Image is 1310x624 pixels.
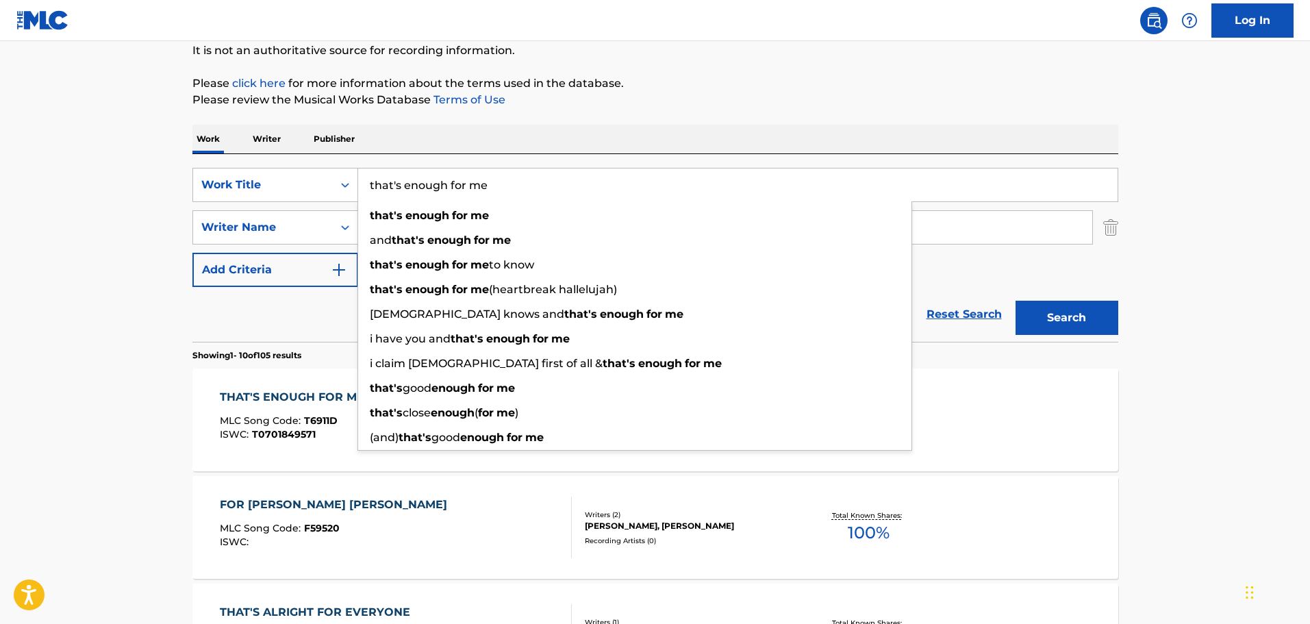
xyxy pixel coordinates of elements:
[665,308,683,321] strong: me
[533,332,549,345] strong: for
[370,382,403,395] strong: that's
[431,406,475,419] strong: enough
[201,219,325,236] div: Writer Name
[192,125,224,153] p: Work
[638,357,682,370] strong: enough
[564,308,597,321] strong: that's
[452,258,468,271] strong: for
[220,389,371,405] div: THAT'S ENOUGH FOR ME
[475,406,478,419] span: (
[452,283,468,296] strong: for
[685,357,701,370] strong: for
[486,332,530,345] strong: enough
[304,414,338,427] span: T6911D
[399,431,431,444] strong: that's
[405,209,449,222] strong: enough
[600,308,644,321] strong: enough
[370,308,564,321] span: [DEMOGRAPHIC_DATA] knows and
[646,308,662,321] strong: for
[192,476,1118,579] a: FOR [PERSON_NAME] [PERSON_NAME]MLC Song Code:F59520ISWC:Writers (2)[PERSON_NAME], [PERSON_NAME]Re...
[470,283,489,296] strong: me
[392,234,425,247] strong: that's
[252,428,316,440] span: T0701849571
[370,431,399,444] span: (and)
[920,299,1009,329] a: Reset Search
[585,510,792,520] div: Writers ( 2 )
[832,510,905,521] p: Total Known Shares:
[192,92,1118,108] p: Please review the Musical Works Database
[585,536,792,546] div: Recording Artists ( 0 )
[1146,12,1162,29] img: search
[331,262,347,278] img: 9d2ae6d4665cec9f34b9.svg
[403,406,431,419] span: close
[452,209,468,222] strong: for
[192,253,358,287] button: Add Criteria
[370,357,603,370] span: i claim [DEMOGRAPHIC_DATA] first of all &
[489,258,534,271] span: to know
[478,382,494,395] strong: for
[703,357,722,370] strong: me
[370,283,403,296] strong: that's
[16,10,69,30] img: MLC Logo
[1246,572,1254,613] div: Drag
[249,125,285,153] p: Writer
[310,125,359,153] p: Publisher
[474,234,490,247] strong: for
[304,522,340,534] span: F59520
[431,431,460,444] span: good
[1211,3,1294,38] a: Log In
[478,406,494,419] strong: for
[405,258,449,271] strong: enough
[460,431,504,444] strong: enough
[232,77,286,90] a: click here
[220,497,454,513] div: FOR [PERSON_NAME] [PERSON_NAME]
[1242,558,1310,624] iframe: Chat Widget
[220,604,417,621] div: THAT'S ALRIGHT FOR EVERYONE
[220,522,304,534] span: MLC Song Code :
[496,406,515,419] strong: me
[405,283,449,296] strong: enough
[451,332,483,345] strong: that's
[431,382,475,395] strong: enough
[403,382,431,395] span: good
[470,258,489,271] strong: me
[1181,12,1198,29] img: help
[201,177,325,193] div: Work Title
[220,536,252,548] span: ISWC :
[515,406,518,419] span: )
[470,209,489,222] strong: me
[220,428,252,440] span: ISWC :
[192,42,1118,59] p: It is not an authoritative source for recording information.
[220,414,304,427] span: MLC Song Code :
[192,349,301,362] p: Showing 1 - 10 of 105 results
[427,234,471,247] strong: enough
[192,369,1118,471] a: THAT'S ENOUGH FOR MEMLC Song Code:T6911DISWC:T0701849571Writers (1)[PERSON_NAME]Recording Artists...
[192,75,1118,92] p: Please for more information about the terms used in the database.
[507,431,522,444] strong: for
[492,234,511,247] strong: me
[551,332,570,345] strong: me
[585,520,792,532] div: [PERSON_NAME], [PERSON_NAME]
[1176,7,1203,34] div: Help
[603,357,635,370] strong: that's
[192,168,1118,342] form: Search Form
[489,283,617,296] span: (heartbreak hallelujah)
[848,521,890,545] span: 100 %
[1103,210,1118,245] img: Delete Criterion
[370,332,451,345] span: i have you and
[1140,7,1168,34] a: Public Search
[370,406,403,419] strong: that's
[370,234,392,247] span: and
[370,209,403,222] strong: that's
[1016,301,1118,335] button: Search
[431,93,505,106] a: Terms of Use
[525,431,544,444] strong: me
[496,382,515,395] strong: me
[370,258,403,271] strong: that's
